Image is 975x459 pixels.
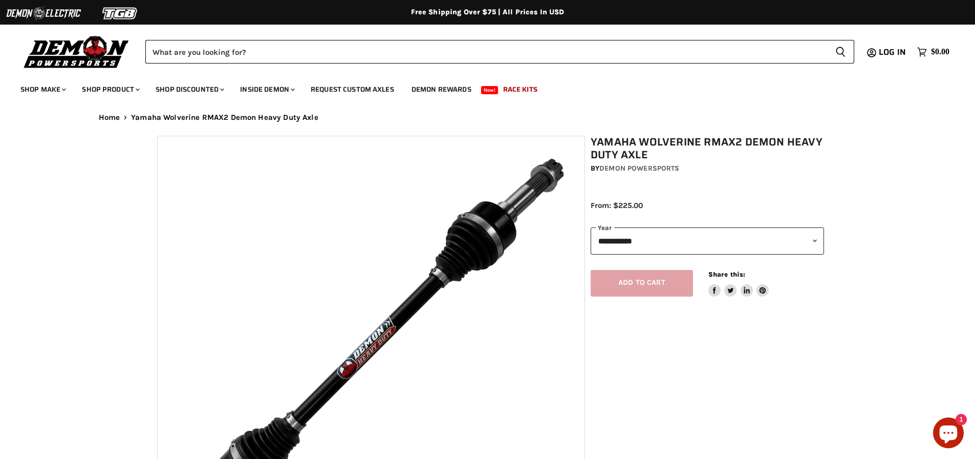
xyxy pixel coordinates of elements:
button: Search [827,40,854,64]
input: Search [145,40,827,64]
a: Shop Make [13,79,72,100]
img: Demon Electric Logo 2 [5,4,82,23]
a: Request Custom Axles [303,79,402,100]
span: $0.00 [931,47,949,57]
a: Race Kits [495,79,545,100]
span: From: $225.00 [591,201,643,210]
nav: Breadcrumbs [78,113,897,122]
a: Demon Rewards [404,79,479,100]
span: Yamaha Wolverine RMAX2 Demon Heavy Duty Axle [131,113,318,122]
a: Shop Product [74,79,146,100]
select: year [591,227,824,254]
a: Log in [874,48,912,57]
a: Shop Discounted [148,79,230,100]
a: Inside Demon [232,79,301,100]
span: New! [481,86,499,94]
span: Share this: [708,270,745,278]
div: Free Shipping Over $75 | All Prices In USD [78,8,897,17]
h1: Yamaha Wolverine RMAX2 Demon Heavy Duty Axle [591,136,824,161]
a: $0.00 [912,45,955,59]
form: Product [145,40,854,64]
img: Demon Powersports [20,33,133,70]
ul: Main menu [13,75,947,100]
a: Home [99,113,120,122]
inbox-online-store-chat: Shopify online store chat [930,418,967,451]
div: by [591,163,824,174]
aside: Share this: [708,270,769,297]
span: Log in [879,46,906,58]
img: TGB Logo 2 [82,4,159,23]
a: Demon Powersports [599,164,679,173]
